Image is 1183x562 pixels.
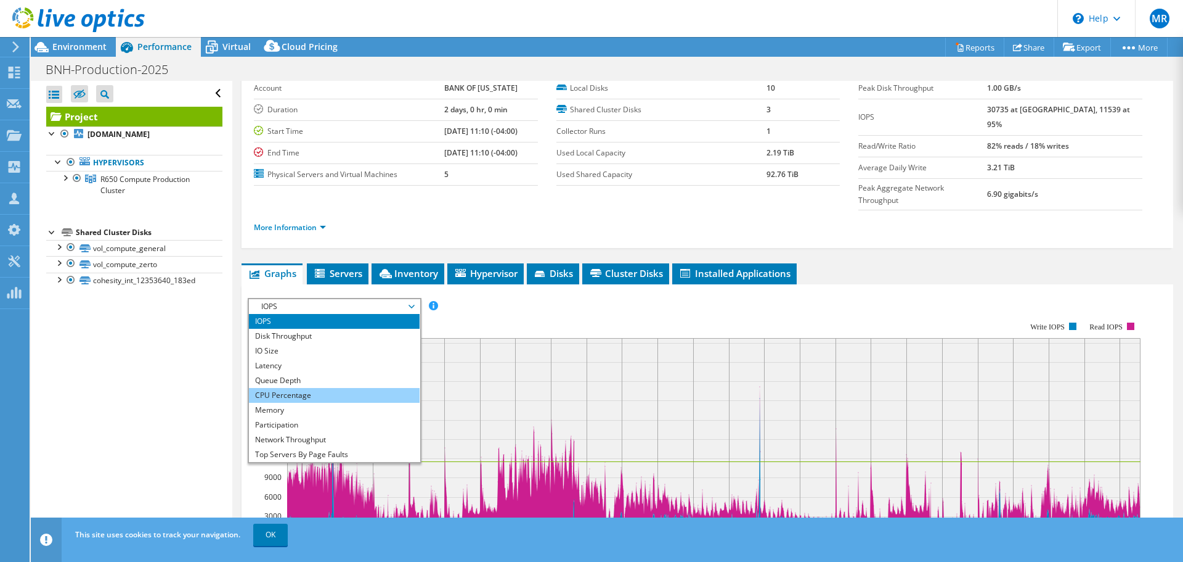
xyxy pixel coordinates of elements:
[75,529,240,540] span: This site uses cookies to track your navigation.
[987,141,1069,151] b: 82% reads / 18% writes
[766,126,771,136] b: 1
[264,472,282,482] text: 9000
[264,492,282,502] text: 6000
[378,267,438,279] span: Inventory
[46,126,222,143] a: [DOMAIN_NAME]
[248,267,296,279] span: Graphs
[249,358,420,373] li: Latency
[1054,38,1111,57] a: Export
[556,147,766,159] label: Used Local Capacity
[255,299,413,314] span: IOPS
[444,83,518,93] b: BANK OF [US_STATE]
[556,104,766,116] label: Shared Cluster Disks
[46,107,222,126] a: Project
[1090,323,1123,331] text: Read IOPS
[987,189,1038,199] b: 6.90 gigabits/s
[556,125,766,138] label: Collector Runs
[46,171,222,198] a: R650 Compute Production Cluster
[222,41,251,52] span: Virtual
[766,169,799,180] b: 92.76 TiB
[87,129,150,139] b: [DOMAIN_NAME]
[678,267,791,279] span: Installed Applications
[46,155,222,171] a: Hypervisors
[313,267,362,279] span: Servers
[858,140,987,152] label: Read/Write Ratio
[588,267,663,279] span: Cluster Disks
[249,418,420,432] li: Participation
[1073,13,1084,24] svg: \n
[264,511,282,521] text: 3000
[249,447,420,462] li: Top Servers By Page Faults
[46,240,222,256] a: vol_compute_general
[52,41,107,52] span: Environment
[249,329,420,344] li: Disk Throughput
[766,147,794,158] b: 2.19 TiB
[249,373,420,388] li: Queue Depth
[254,147,444,159] label: End Time
[533,267,573,279] span: Disks
[556,82,766,94] label: Local Disks
[249,403,420,418] li: Memory
[249,344,420,358] li: IO Size
[249,314,420,329] li: IOPS
[282,41,338,52] span: Cloud Pricing
[453,267,518,279] span: Hypervisor
[444,147,518,158] b: [DATE] 11:10 (-04:00)
[987,104,1130,130] b: 30735 at [GEOGRAPHIC_DATA], 11539 at 95%
[46,273,222,289] a: cohesity_int_12353640_183ed
[858,162,987,174] label: Average Daily Write
[556,168,766,181] label: Used Shared Capacity
[46,256,222,272] a: vol_compute_zerto
[254,222,326,233] a: More Information
[444,169,449,180] b: 5
[249,388,420,403] li: CPU Percentage
[254,168,444,181] label: Physical Servers and Virtual Machines
[1004,38,1054,57] a: Share
[444,104,508,115] b: 2 days, 0 hr, 0 min
[945,38,1004,57] a: Reports
[444,126,518,136] b: [DATE] 11:10 (-04:00)
[1110,38,1168,57] a: More
[858,182,987,207] label: Peak Aggregate Network Throughput
[249,432,420,447] li: Network Throughput
[766,83,775,93] b: 10
[254,125,444,138] label: Start Time
[1030,323,1065,331] text: Write IOPS
[987,162,1015,173] b: 3.21 TiB
[40,63,187,76] h1: BNH-Production-2025
[137,41,192,52] span: Performance
[858,82,987,94] label: Peak Disk Throughput
[76,225,222,240] div: Shared Cluster Disks
[100,174,190,196] span: R650 Compute Production Cluster
[858,111,987,123] label: IOPS
[253,524,288,546] a: OK
[987,83,1021,93] b: 1.00 GB/s
[254,82,444,94] label: Account
[766,104,771,115] b: 3
[254,104,444,116] label: Duration
[1150,9,1169,28] span: MR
